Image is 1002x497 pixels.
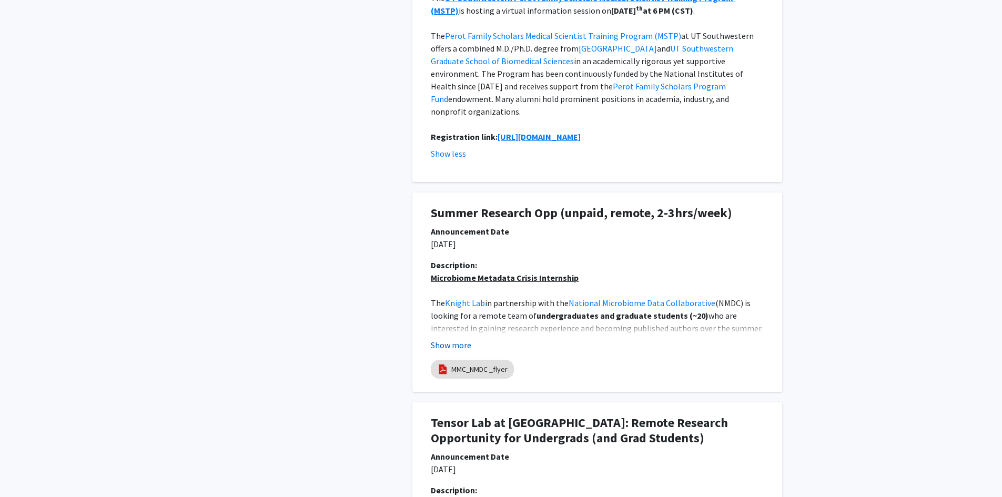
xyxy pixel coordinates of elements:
a: Knight Lab [445,298,485,308]
button: Show less [431,147,466,160]
div: Announcement Date [431,225,764,238]
strong: undergraduates and graduate students (~20) [537,310,709,321]
span: in an academically rigorous yet supportive environment. The Program has been continuously funded ... [431,56,745,92]
strong: Registration link: [431,131,498,142]
iframe: Chat [8,450,45,489]
a: [GEOGRAPHIC_DATA] [579,43,657,54]
div: Description: [431,484,764,496]
a: National Microbiome Data Collaborative [569,298,715,308]
div: Description: [431,259,764,271]
button: Show more [431,339,471,351]
span: The [431,31,445,41]
p: [DATE] [431,238,764,250]
p: [DATE] [431,463,764,475]
span: The [431,298,445,308]
span: in partnership with the [485,298,569,308]
strong: th [636,4,643,12]
span: is hosting a virtual information session on [459,5,611,16]
p: [GEOGRAPHIC_DATA][US_STATE] [431,297,764,385]
a: Perot Family Scholars Medical Scientist Training Program (MSTP) [445,31,681,41]
a: [URL][DOMAIN_NAME] [498,131,581,142]
a: MMC_NMDC _flyer [451,364,508,375]
div: Announcement Date [431,450,764,463]
span: endowment. Many alumni hold prominent positions in academia, industry, and nonprofit organizations. [431,94,731,117]
span: . [693,5,695,16]
h1: Summer Research Opp (unpaid, remote, 2-3hrs/week) [431,206,764,221]
strong: [DATE] [611,5,636,16]
strong: at 6 PM (CST) [643,5,693,16]
span: and [657,43,670,54]
u: Microbiome Metadata Crisis Internship [431,272,579,283]
h1: Tensor Lab at [GEOGRAPHIC_DATA]: Remote Research Opportunity for Undergrads (and Grad Students) [431,415,764,446]
img: pdf_icon.png [437,363,449,375]
span: who are interested in gaining research experience and becoming published authors over the summer.... [431,310,764,346]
